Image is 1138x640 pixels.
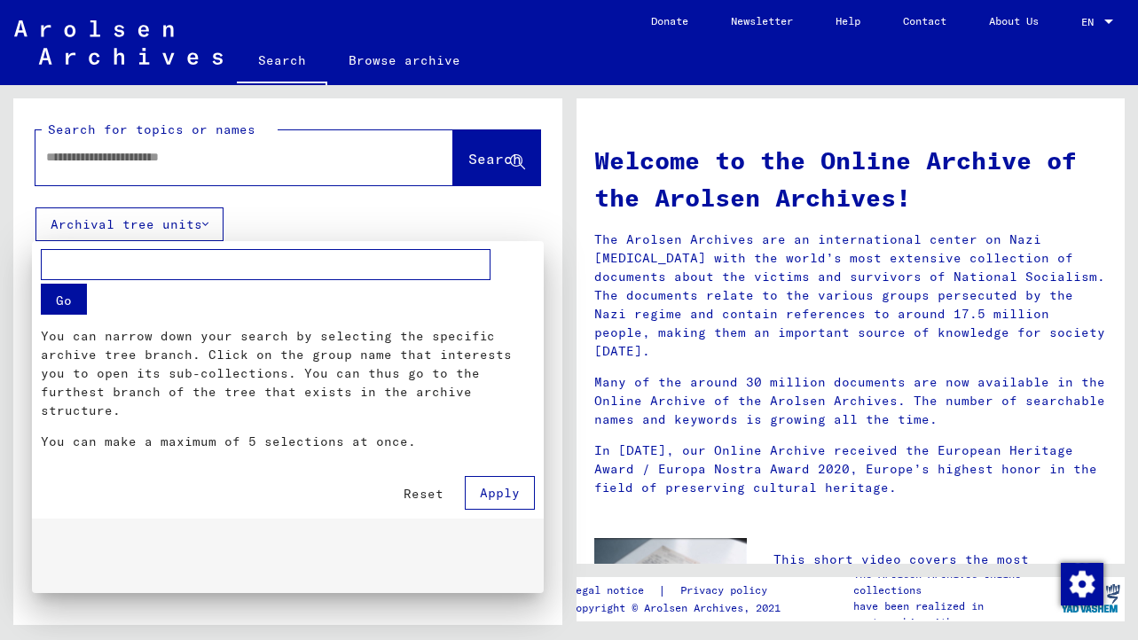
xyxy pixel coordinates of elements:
[41,326,535,419] p: You can narrow down your search by selecting the specific archive tree branch. Click on the group...
[480,484,520,500] span: Apply
[41,432,535,450] p: You can make a maximum of 5 selections at once.
[1061,563,1103,605] img: Change consent
[404,485,443,501] span: Reset
[389,477,458,509] button: Reset
[1060,562,1103,605] div: Change consent
[465,475,535,509] button: Apply
[41,283,87,314] button: Go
